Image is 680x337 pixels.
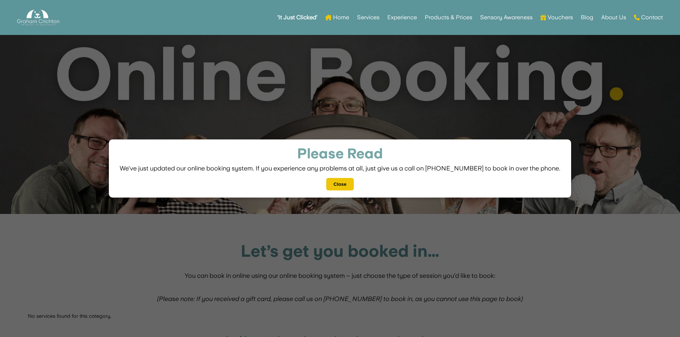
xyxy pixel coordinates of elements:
a: Experience [387,4,417,31]
a: Services [357,4,379,31]
a: About Us [601,4,626,31]
a: ‘It Just Clicked’ [277,4,317,31]
div: No services found for this category. [28,312,653,321]
a: Blog [581,4,593,31]
a: Contact [634,4,663,31]
a: Sensory Awareness [480,4,533,31]
p: We've just updated our online booking system. If you experience any problems at all, just give us... [120,164,560,173]
a: Home [325,4,349,31]
button: Close [326,178,353,190]
a: Products & Prices [425,4,472,31]
strong: ‘It Just Clicked’ [277,15,317,20]
a: Vouchers [540,4,573,31]
h2: Please Read [120,147,560,164]
img: Graham Crichton Photography Logo [17,8,59,27]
